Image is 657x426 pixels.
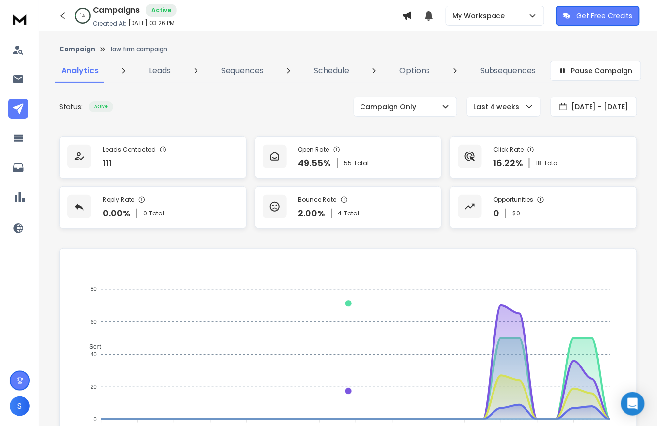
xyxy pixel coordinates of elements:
p: My Workspace [452,11,509,21]
h1: Campaigns [93,4,140,16]
a: Bounce Rate2.00%4Total [255,186,442,229]
a: Options [394,59,436,83]
p: 0 Total [143,210,164,217]
button: Pause Campaign [550,61,641,81]
button: Get Free Credits [556,6,640,26]
p: Bounce Rate [298,196,337,204]
p: Last 4 weeks [473,102,524,112]
p: Options [399,65,430,77]
p: Sequences [221,65,263,77]
p: Subsequences [480,65,536,77]
p: Analytics [61,65,99,77]
tspan: 80 [90,286,96,292]
a: Schedule [308,59,355,83]
a: Click Rate16.22%18Total [450,136,637,179]
span: Total [354,159,369,167]
div: Open Intercom Messenger [621,392,645,416]
a: Reply Rate0.00%0 Total [59,186,247,229]
img: logo [10,10,30,28]
tspan: 40 [90,351,96,357]
a: Leads Contacted111 [59,136,247,179]
a: Opportunities0$0 [450,186,637,229]
span: 55 [344,159,352,167]
a: Analytics [55,59,104,83]
tspan: 20 [90,384,96,390]
p: Status: [59,102,83,112]
a: Sequences [215,59,269,83]
p: Click Rate [493,146,524,153]
p: Leads Contacted [103,146,156,153]
p: Open Rate [298,146,329,153]
p: Schedule [314,65,349,77]
p: law firm campaign [111,45,167,53]
p: Leads [149,65,171,77]
a: Leads [143,59,177,83]
p: 0.00 % [103,207,131,220]
button: S [10,396,30,416]
p: 0 [493,207,499,220]
p: Reply Rate [103,196,134,204]
p: 1 % [81,13,85,19]
span: Total [544,159,559,167]
span: Sent [82,343,101,350]
span: 4 [338,210,342,217]
p: Get Free Credits [577,11,633,21]
p: Campaign Only [360,102,420,112]
p: Created At: [93,20,126,28]
span: 18 [536,159,542,167]
a: Subsequences [474,59,542,83]
p: 49.55 % [298,156,331,170]
p: Opportunities [493,196,533,204]
button: [DATE] - [DATE] [551,97,637,117]
p: 16.22 % [493,156,523,170]
tspan: 0 [93,417,96,423]
a: Open Rate49.55%55Total [255,136,442,179]
p: 2.00 % [298,207,326,220]
tspan: 60 [90,319,96,325]
button: Campaign [59,45,95,53]
span: Total [344,210,360,217]
p: $ 0 [512,210,520,217]
div: Active [89,101,113,112]
p: [DATE] 03:26 PM [128,19,175,27]
p: 111 [103,156,112,170]
div: Active [146,4,177,17]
